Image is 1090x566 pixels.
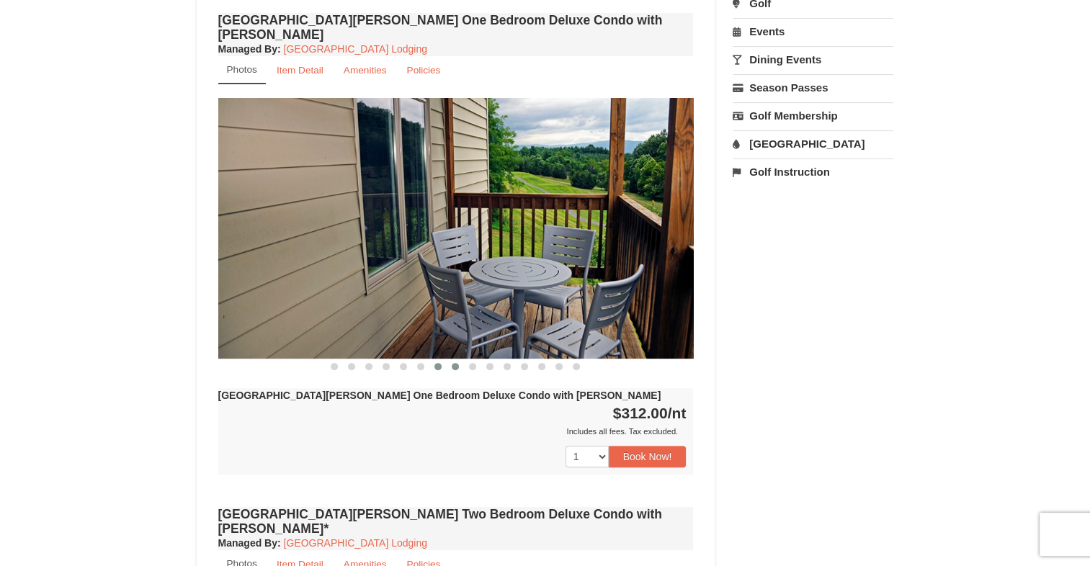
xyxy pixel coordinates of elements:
strong: [GEOGRAPHIC_DATA][PERSON_NAME] One Bedroom Deluxe Condo with [PERSON_NAME] [218,390,661,401]
a: Photos [218,56,266,84]
div: Includes all fees. Tax excluded. [218,424,687,439]
button: Book Now! [609,446,687,467]
a: Season Passes [733,74,893,101]
a: [GEOGRAPHIC_DATA] Lodging [284,537,427,549]
h4: [GEOGRAPHIC_DATA][PERSON_NAME] Two Bedroom Deluxe Condo with [PERSON_NAME]* [218,507,694,536]
a: Dining Events [733,46,893,73]
a: [GEOGRAPHIC_DATA] [733,130,893,157]
strong: $312.00 [613,405,687,421]
a: Golf Instruction [733,158,893,185]
a: [GEOGRAPHIC_DATA] Lodging [284,43,427,55]
small: Item Detail [277,65,323,76]
a: Policies [397,56,450,84]
span: Managed By [218,537,277,549]
a: Events [733,18,893,45]
span: /nt [668,405,687,421]
a: Amenities [334,56,396,84]
strong: : [218,43,281,55]
small: Photos [227,64,257,75]
small: Amenities [344,65,387,76]
h4: [GEOGRAPHIC_DATA][PERSON_NAME] One Bedroom Deluxe Condo with [PERSON_NAME] [218,13,694,42]
span: Managed By [218,43,277,55]
small: Policies [406,65,440,76]
a: Item Detail [267,56,333,84]
img: 18876286-128-8c6cc168.png [218,98,694,358]
strong: : [218,537,281,549]
a: Golf Membership [733,102,893,129]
